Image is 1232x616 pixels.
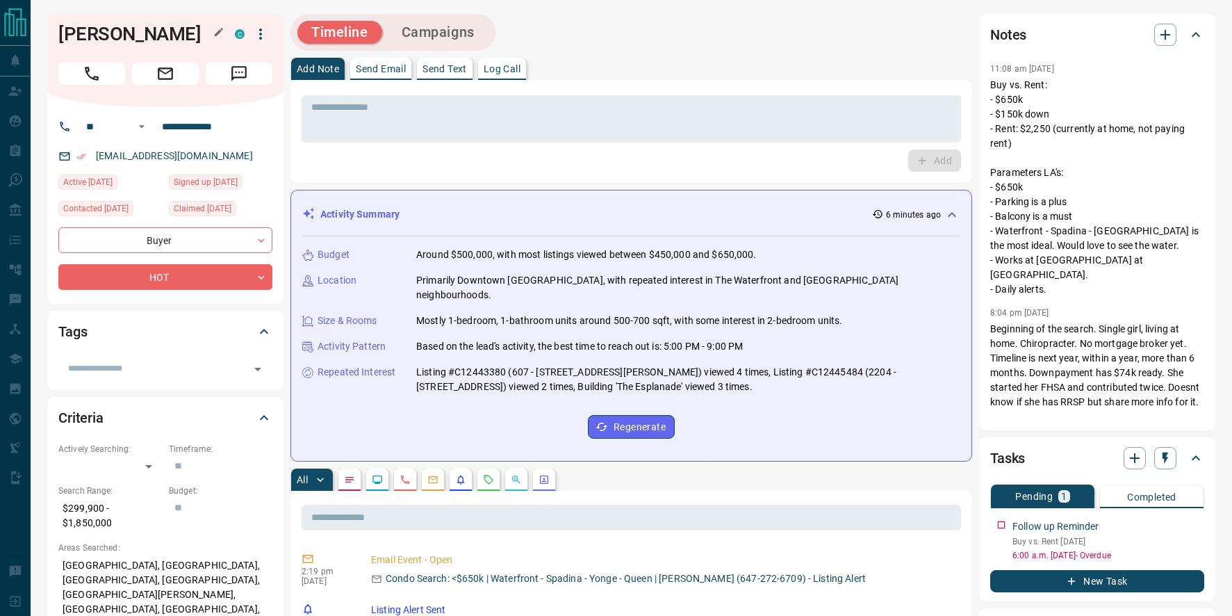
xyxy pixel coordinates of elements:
div: Sun Jul 13 2025 [169,175,272,194]
span: Contacted [DATE] [63,202,129,216]
p: [DATE] [302,576,350,586]
svg: Agent Actions [539,474,550,485]
svg: Listing Alerts [455,474,466,485]
p: Follow up Reminder [1012,519,1099,534]
p: Based on the lead's activity, the best time to reach out is: 5:00 PM - 9:00 PM [416,339,743,354]
span: Active [DATE] [63,175,113,189]
p: Actively Searching: [58,443,162,455]
p: 6 minutes ago [886,209,941,221]
span: Signed up [DATE] [174,175,238,189]
span: Message [206,63,272,85]
h2: Notes [990,24,1026,46]
div: Sun Jul 13 2025 [169,201,272,220]
span: Call [58,63,125,85]
p: All [297,475,308,485]
p: Activity Summary [320,207,400,222]
div: Notes [990,18,1204,51]
svg: Notes [344,474,355,485]
p: Add Note [297,64,339,74]
span: Claimed [DATE] [174,202,231,216]
p: Primarily Downtown [GEOGRAPHIC_DATA], with repeated interest in The Waterfront and [GEOGRAPHIC_DA... [416,273,960,302]
p: Send Email [356,64,406,74]
p: Around $500,000, with most listings viewed between $450,000 and $650,000. [416,248,757,262]
p: 2:19 pm [302,567,350,576]
p: Budget [318,248,350,262]
div: HOT [58,264,272,290]
p: Activity Pattern [318,339,386,354]
p: Condo Search: <$650k | Waterfront - Spadina - Yonge - Queen | [PERSON_NAME] (647-272-6709) - List... [386,572,866,586]
h2: Criteria [58,407,104,429]
p: Areas Searched: [58,542,272,554]
p: Mostly 1-bedroom, 1-bathroom units around 500-700 sqft, with some interest in 2-bedroom units. [416,314,842,328]
button: Open [133,118,150,135]
p: Location [318,273,356,288]
p: Repeated Interest [318,365,395,380]
p: Beginning of the search. Single girl, living at home. Chiropracter. No mortgage broker yet. Timel... [990,322,1204,556]
p: $299,900 - $1,850,000 [58,497,162,535]
div: Sat Oct 11 2025 [58,175,162,194]
div: Tags [58,315,272,348]
div: condos.ca [235,29,245,39]
button: Timeline [297,21,382,44]
div: Sun Jul 13 2025 [58,201,162,220]
div: Tasks [990,441,1204,475]
p: Buy vs. Rent: - $650k - $150k down - Rent: $2,250 (currently at home, not paying rent) Parameters... [990,78,1204,297]
svg: Emails [427,474,438,485]
p: Email Event - Open [371,553,955,567]
h1: [PERSON_NAME] [58,23,214,45]
h2: Tasks [990,447,1025,469]
svg: Requests [483,474,494,485]
p: 11:08 am [DATE] [990,64,1054,74]
p: Size & Rooms [318,314,377,328]
svg: Opportunities [511,474,522,485]
h2: Tags [58,321,87,343]
p: 8:04 pm [DATE] [990,308,1049,318]
p: Budget: [169,485,272,497]
p: Completed [1127,492,1176,502]
p: Send Text [422,64,467,74]
a: [EMAIL_ADDRESS][DOMAIN_NAME] [96,150,253,161]
button: Open [248,359,268,379]
div: Buyer [58,227,272,253]
svg: Calls [400,474,411,485]
button: New Task [990,570,1204,592]
p: Log Call [484,64,520,74]
p: 1 [1061,492,1067,501]
button: Campaigns [388,21,488,44]
p: Timeframe: [169,443,272,455]
button: Regenerate [588,415,675,439]
p: Buy vs. Rent [DATE] [1012,535,1204,548]
svg: Email Verified [76,152,86,161]
svg: Lead Browsing Activity [372,474,383,485]
p: Search Range: [58,485,162,497]
div: Criteria [58,401,272,435]
p: Pending [1015,492,1053,501]
span: Email [132,63,199,85]
div: Activity Summary6 minutes ago [302,202,960,227]
p: Listing #C12443380 (607 - [STREET_ADDRESS][PERSON_NAME]) viewed 4 times, Listing #C12445484 (2204... [416,365,960,394]
p: 6:00 a.m. [DATE] - Overdue [1012,549,1204,562]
